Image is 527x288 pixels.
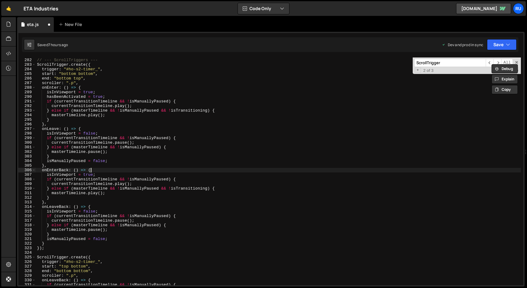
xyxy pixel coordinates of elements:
div: 323 [18,246,36,250]
div: 308 [18,177,36,182]
div: 315 [18,209,36,214]
button: Debug [492,64,518,73]
div: 306 [18,168,36,172]
div: 320 [18,232,36,237]
div: 293 [18,108,36,113]
span: Alt-Enter [501,59,513,67]
div: 311 [18,191,36,195]
div: 294 [18,113,36,117]
span: Toggle Replace mode [415,68,421,73]
div: 331 [18,282,36,287]
div: 319 [18,227,36,232]
div: ETA Industries [24,5,58,12]
span: ​ [493,59,501,67]
div: 325 [18,255,36,260]
div: 295 [18,117,36,122]
div: 327 [18,264,36,269]
div: Saved [37,42,68,47]
a: Ru [513,3,524,14]
div: 309 [18,182,36,186]
div: 291 [18,99,36,104]
div: 7 hours ago [48,42,68,47]
div: 282 [18,58,36,62]
div: 313 [18,200,36,205]
button: Code Only [238,3,289,14]
div: 329 [18,273,36,278]
div: 292 [18,104,36,108]
button: Save [487,39,517,50]
div: 299 [18,136,36,140]
div: 312 [18,195,36,200]
div: 301 [18,145,36,150]
span: Search In Selection [515,68,519,73]
div: 321 [18,237,36,241]
div: 288 [18,85,36,90]
div: 300 [18,140,36,145]
div: 286 [18,76,36,81]
div: 304 [18,159,36,163]
div: 316 [18,214,36,218]
div: 289 [18,90,36,94]
div: 287 [18,81,36,85]
div: 318 [18,223,36,227]
div: eta.js [27,21,39,28]
div: 326 [18,260,36,264]
div: 322 [18,241,36,246]
div: 302 [18,150,36,154]
div: 328 [18,269,36,273]
div: 283 [18,62,36,67]
div: 310 [18,186,36,191]
input: Search for [414,59,486,67]
span: 2 of 3 [421,68,436,73]
div: 298 [18,131,36,136]
div: 330 [18,278,36,282]
div: 303 [18,154,36,159]
span: ​ [486,59,494,67]
button: Explain [492,75,518,84]
div: 317 [18,218,36,223]
div: 290 [18,94,36,99]
button: Copy [492,85,518,94]
div: 305 [18,163,36,168]
div: 324 [18,250,36,255]
div: 307 [18,172,36,177]
div: 314 [18,205,36,209]
div: Dev and prod in sync [442,42,483,47]
div: New File [59,21,84,28]
div: 296 [18,122,36,127]
a: 🤙 [1,1,16,16]
div: 285 [18,72,36,76]
div: 297 [18,127,36,131]
a: [DOMAIN_NAME] [456,3,511,14]
div: 284 [18,67,36,72]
